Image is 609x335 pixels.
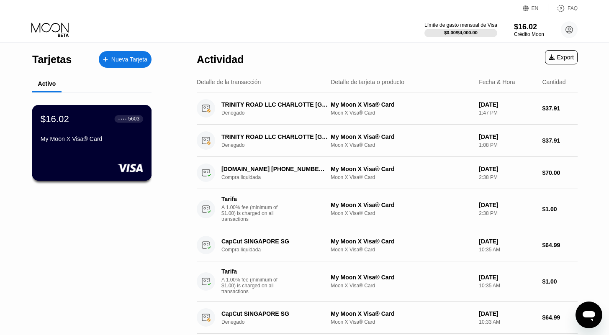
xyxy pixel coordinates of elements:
div: Detalle de tarjeta o producto [331,79,404,85]
div: 1:47 PM [479,110,535,116]
div: My Moon X Visa® Card [331,202,472,208]
div: [DATE] [479,101,535,108]
div: My Moon X Visa® Card [331,310,472,317]
div: $16.02● ● ● ●5603My Moon X Visa® Card [33,105,151,180]
div: 10:33 AM [479,319,535,325]
div: [DOMAIN_NAME] [PHONE_NUMBER] USCompra liquidadaMy Moon X Visa® CardMoon X Visa® Card[DATE]2:38 PM... [197,157,578,189]
div: Denegado [221,110,336,116]
div: Export [549,54,574,61]
div: [DATE] [479,202,535,208]
div: $64.99 [542,314,578,321]
div: TRINITY ROAD LLC CHARLOTTE [GEOGRAPHIC_DATA] [221,133,328,140]
div: Moon X Visa® Card [331,142,472,148]
div: TRINITY ROAD LLC CHARLOTTE [GEOGRAPHIC_DATA]DenegadoMy Moon X Visa® CardMoon X Visa® Card[DATE]1:... [197,92,578,125]
div: CapCut SINGAPORE SGDenegadoMy Moon X Visa® CardMoon X Visa® Card[DATE]10:33 AM$64.99 [197,302,578,334]
div: $37.91 [542,137,578,144]
div: CapCut SINGAPORE SGCompra liquidadaMy Moon X Visa® CardMoon X Visa® Card[DATE]10:35 AM$64.99 [197,229,578,261]
div: Nueva Tarjeta [111,56,147,63]
div: [DATE] [479,274,535,281]
div: Tarifa [221,268,280,275]
div: Moon X Visa® Card [331,110,472,116]
div: Límite de gasto mensual de Visa [424,22,497,28]
div: My Moon X Visa® Card [331,101,472,108]
div: Export [545,50,578,64]
div: Cantidad [542,79,566,85]
div: TarifaA 1.00% fee (minimum of $1.00) is charged on all transactionsMy Moon X Visa® CardMoon X Vis... [197,261,578,302]
div: TarifaA 1.00% fee (minimum of $1.00) is charged on all transactionsMy Moon X Visa® CardMoon X Vis... [197,189,578,229]
div: $0.00 / $4,000.00 [444,30,478,35]
div: My Moon X Visa® Card [331,133,472,140]
div: 2:38 PM [479,174,535,180]
div: [DATE] [479,133,535,140]
div: Compra liquidada [221,247,336,253]
div: Tarjetas [32,54,72,66]
div: CapCut SINGAPORE SG [221,238,328,245]
div: Moon X Visa® Card [331,174,472,180]
div: $1.00 [542,206,578,212]
div: EN [532,5,539,11]
div: 5603 [128,116,139,122]
div: TRINITY ROAD LLC CHARLOTTE [GEOGRAPHIC_DATA]DenegadoMy Moon X Visa® CardMoon X Visa® Card[DATE]1:... [197,125,578,157]
div: 2:38 PM [479,210,535,216]
div: TRINITY ROAD LLC CHARLOTTE [GEOGRAPHIC_DATA] [221,101,328,108]
div: A 1.00% fee (minimum of $1.00) is charged on all transactions [221,205,284,222]
div: Compra liquidada [221,174,336,180]
div: $64.99 [542,242,578,248]
div: My Moon X Visa® Card [331,166,472,172]
div: Fecha & Hora [479,79,515,85]
div: Moon X Visa® Card [331,210,472,216]
div: A 1.00% fee (minimum of $1.00) is charged on all transactions [221,277,284,294]
div: Moon X Visa® Card [331,283,472,289]
div: 10:35 AM [479,283,535,289]
div: My Moon X Visa® Card [331,274,472,281]
div: CapCut SINGAPORE SG [221,310,328,317]
div: Tarifa [221,196,280,202]
div: Denegado [221,319,336,325]
div: My Moon X Visa® Card [41,136,143,142]
iframe: Botón para iniciar la ventana de mensajería [576,302,602,328]
div: $37.91 [542,105,578,112]
div: Moon X Visa® Card [331,247,472,253]
div: Activo [38,80,56,87]
div: $1.00 [542,278,578,285]
div: [DATE] [479,238,535,245]
div: Denegado [221,142,336,148]
div: Actividad [197,54,244,66]
div: FAQ [568,5,578,11]
div: FAQ [548,4,578,13]
div: 1:08 PM [479,142,535,148]
div: $16.02 [514,23,544,31]
div: $70.00 [542,169,578,176]
div: Nueva Tarjeta [99,51,152,68]
div: Crédito Moon [514,31,544,37]
div: 10:35 AM [479,247,535,253]
div: [DATE] [479,310,535,317]
div: [DOMAIN_NAME] [PHONE_NUMBER] US [221,166,328,172]
div: $16.02 [41,113,69,124]
div: My Moon X Visa® Card [331,238,472,245]
div: [DATE] [479,166,535,172]
div: Moon X Visa® Card [331,319,472,325]
div: $16.02Crédito Moon [514,23,544,37]
div: Límite de gasto mensual de Visa$0.00/$4,000.00 [424,22,497,37]
div: EN [523,4,548,13]
div: Detalle de la transacción [197,79,261,85]
div: ● ● ● ● [118,118,127,120]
